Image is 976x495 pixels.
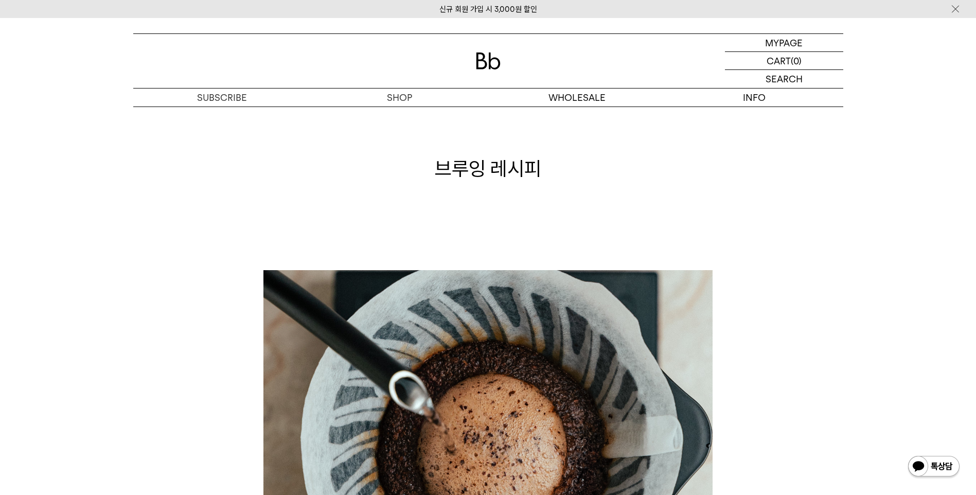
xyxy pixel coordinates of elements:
[488,89,666,107] p: WHOLESALE
[766,70,803,88] p: SEARCH
[725,52,843,70] a: CART (0)
[133,89,311,107] a: SUBSCRIBE
[666,89,843,107] p: INFO
[476,52,501,69] img: 로고
[907,455,961,480] img: 카카오톡 채널 1:1 채팅 버튼
[767,52,791,69] p: CART
[311,89,488,107] a: SHOP
[439,5,537,14] a: 신규 회원 가입 시 3,000원 할인
[725,34,843,52] a: MYPAGE
[765,34,803,51] p: MYPAGE
[133,155,843,182] h1: 브루잉 레시피
[791,52,802,69] p: (0)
